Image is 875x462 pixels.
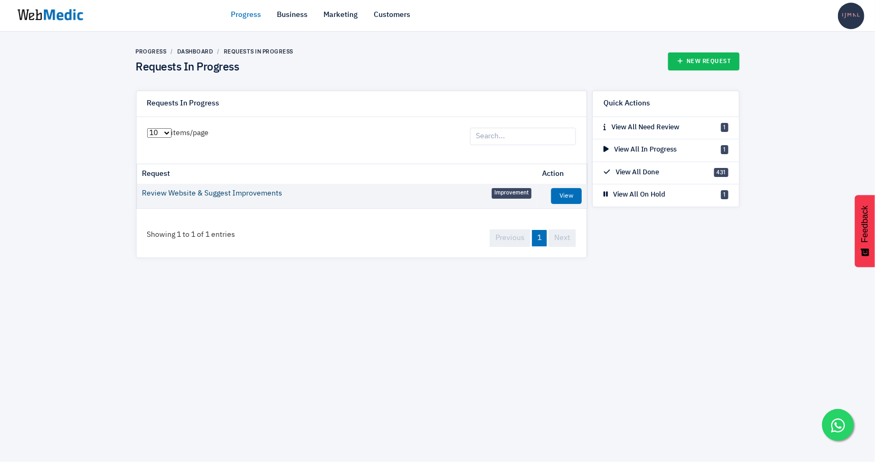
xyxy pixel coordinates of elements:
a: View [551,188,582,204]
a: Previous [490,229,530,247]
a: Progress [231,10,261,21]
div: Showing 1 to 1 of 1 entries [137,219,246,251]
a: Customers [374,10,411,21]
span: 1 [721,190,728,199]
th: Request [137,164,537,184]
a: Next [548,229,576,247]
a: Progress [136,48,167,55]
button: Feedback - Show survey [855,195,875,267]
a: Review Website & Suggest Improvements [142,188,283,199]
label: items/page [147,128,209,139]
a: Marketing [324,10,358,21]
a: New Request [668,52,739,70]
h6: Quick Actions [603,99,650,109]
a: Business [277,10,308,21]
p: View All On Hold [603,190,665,200]
p: View All Need Review [603,122,679,133]
span: 431 [714,168,728,177]
th: Action [537,164,587,184]
p: View All In Progress [603,145,676,155]
span: Improvement [492,188,531,199]
nav: breadcrumb [136,48,294,56]
h4: Requests In Progress [136,61,294,75]
span: 1 [721,145,728,154]
p: View All Done [603,167,659,178]
input: Search... [470,128,576,146]
h6: Requests In Progress [147,99,220,109]
select: items/page [147,128,172,138]
span: Feedback [860,206,870,243]
a: 1 [532,230,547,246]
a: Requests In Progress [224,48,293,55]
a: Dashboard [177,48,213,55]
span: 1 [721,123,728,132]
